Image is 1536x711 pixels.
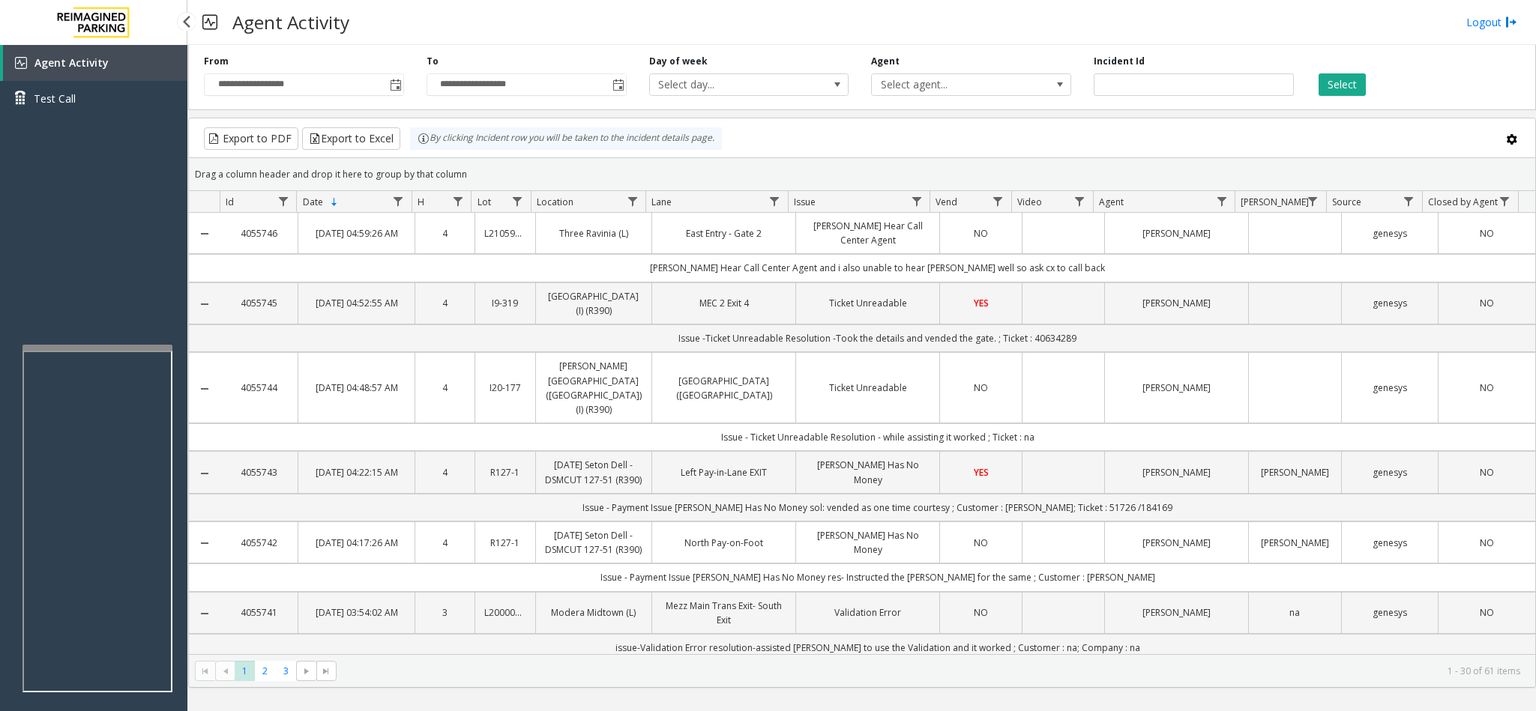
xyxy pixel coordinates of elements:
[1114,536,1239,550] a: [PERSON_NAME]
[1448,465,1526,479] a: NO
[410,127,722,150] div: By clicking Incident row you will be taken to the incident details page.
[1428,196,1498,208] span: Closed by Agent
[545,359,643,417] a: [PERSON_NAME][GEOGRAPHIC_DATA] ([GEOGRAPHIC_DATA]) (I) (R390)
[3,45,187,81] a: Agent Activity
[189,537,220,549] a: Collapse Details
[307,465,406,479] a: [DATE] 04:22:15 AM
[424,226,466,240] a: 4
[1351,226,1430,240] a: genesys
[1480,297,1494,309] span: NO
[661,226,786,240] a: East Entry - Gate 2
[1099,196,1124,208] span: Agent
[424,605,466,620] a: 3
[949,296,1013,310] a: YES
[484,465,525,479] a: R127-1
[484,296,525,310] a: I9-319
[189,161,1535,187] div: Drag a column header and drop it here to group by that column
[307,605,406,620] a: [DATE] 03:54:02 AM
[424,536,466,550] a: 4
[189,608,220,620] a: Collapse Details
[346,665,1520,677] kendo-pager-info: 1 - 30 of 61 items
[1303,191,1323,211] a: Parker Filter Menu
[225,4,357,40] h3: Agent Activity
[949,465,1013,479] a: YES
[974,606,988,619] span: NO
[34,91,76,106] span: Test Call
[949,381,1013,395] a: NO
[661,296,786,310] a: MEC 2 Exit 4
[189,468,220,479] a: Collapse Details
[545,605,643,620] a: Modera Midtown (L)
[276,661,296,681] span: Page 3
[316,661,337,682] span: Go to the last page
[424,381,466,395] a: 4
[220,324,1535,352] td: Issue -Ticket Unreadable Resolution -Took the details and vended the gate. ; Ticket : 40634289
[320,665,332,677] span: Go to the last page
[1448,226,1526,240] a: NO
[418,196,424,208] span: H
[484,536,525,550] a: R127-1
[651,196,672,208] span: Lane
[34,55,109,70] span: Agent Activity
[229,226,289,240] a: 4055746
[805,219,930,247] a: [PERSON_NAME] Hear Call Center Agent
[949,536,1013,550] a: NO
[229,536,289,550] a: 4055742
[988,191,1008,211] a: Vend Filter Menu
[794,196,816,208] span: Issue
[301,665,313,677] span: Go to the next page
[220,563,1535,591] td: Issue - Payment Issue [PERSON_NAME] Has No Money res- Instructed the [PERSON_NAME] for the same ;...
[1480,536,1494,549] span: NO
[387,74,403,95] span: Toggle popup
[424,465,466,479] a: 4
[220,634,1535,662] td: issue-Validation Error resolution-assisted [PERSON_NAME] to use the Validation and it worked ; Cu...
[484,381,525,395] a: I20-177
[226,196,234,208] span: Id
[1241,196,1309,208] span: [PERSON_NAME]
[189,228,220,240] a: Collapse Details
[220,423,1535,451] td: Issue - Ticket Unreadable Resolution - while assisting it worked ; Ticket : na
[204,127,298,150] button: Export to PDF
[1466,14,1517,30] a: Logout
[661,599,786,627] a: Mezz Main Trans Exit- South Exit
[220,254,1535,282] td: [PERSON_NAME] Hear Call Center Agent and i also unable to hear [PERSON_NAME] well so ask cx to ca...
[805,605,930,620] a: Validation Error
[418,133,430,145] img: infoIcon.svg
[202,4,217,40] img: pageIcon
[1448,605,1526,620] a: NO
[296,661,316,682] span: Go to the next page
[478,196,491,208] span: Lot
[255,661,275,681] span: Page 2
[1399,191,1419,211] a: Source Filter Menu
[649,55,708,68] label: Day of week
[189,298,220,310] a: Collapse Details
[189,383,220,395] a: Collapse Details
[1495,191,1515,211] a: Closed by Agent Filter Menu
[1114,465,1239,479] a: [PERSON_NAME]
[229,296,289,310] a: 4055745
[307,226,406,240] a: [DATE] 04:59:26 AM
[974,536,988,549] span: NO
[1114,605,1239,620] a: [PERSON_NAME]
[15,57,27,69] img: 'icon'
[661,465,786,479] a: Left Pay-in-Lane EXIT
[545,528,643,557] a: [DATE] Seton Dell - DSMCUT 127-51 (R390)
[1258,605,1331,620] a: na
[229,465,289,479] a: 4055743
[307,296,406,310] a: [DATE] 04:52:55 AM
[545,289,643,318] a: [GEOGRAPHIC_DATA] (I) (R390)
[1319,73,1366,96] button: Select
[805,458,930,486] a: [PERSON_NAME] Has No Money
[622,191,642,211] a: Location Filter Menu
[936,196,957,208] span: Vend
[661,536,786,550] a: North Pay-on-Foot
[484,226,525,240] a: L21059300
[307,381,406,395] a: [DATE] 04:48:57 AM
[949,226,1013,240] a: NO
[1448,536,1526,550] a: NO
[545,458,643,486] a: [DATE] Seton Dell - DSMCUT 127-51 (R390)
[1094,55,1145,68] label: Incident Id
[765,191,785,211] a: Lane Filter Menu
[609,74,626,95] span: Toggle popup
[302,127,400,150] button: Export to Excel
